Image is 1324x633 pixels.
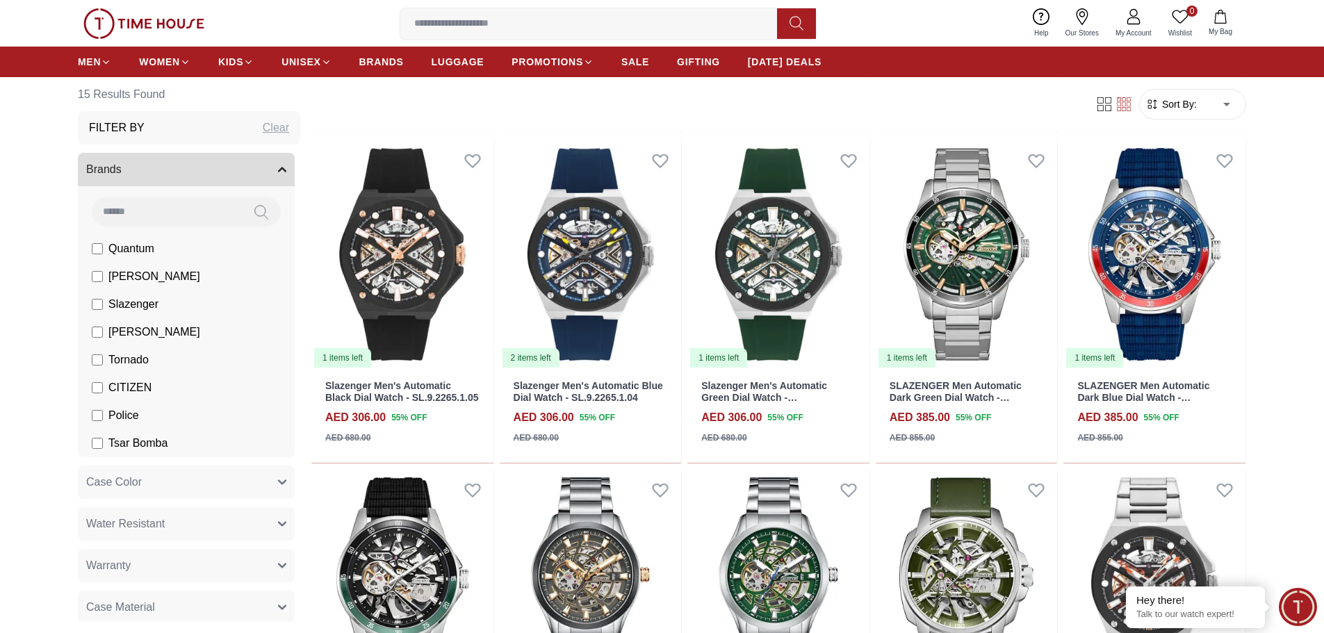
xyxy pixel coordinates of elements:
[701,409,762,426] h4: AED 306.00
[677,49,720,74] a: GIFTING
[108,240,154,257] span: Quantum
[78,55,101,69] span: MEN
[89,120,145,136] h3: Filter By
[359,55,404,69] span: BRANDS
[92,299,103,310] input: Slazenger
[687,140,869,369] img: Slazenger Men's Automatic Green Dial Watch - SL.9.2265.1.02
[1144,411,1179,424] span: 55 % OFF
[86,474,142,491] span: Case Color
[311,140,493,369] img: Slazenger Men's Automatic Black Dial Watch - SL.9.2265.1.05
[1279,588,1317,626] div: Chat Widget
[767,411,803,424] span: 55 % OFF
[876,140,1058,369] a: SLAZENGER Men Automatic Dark Green Dial Watch - SL.9.2413.1.031 items left
[514,431,559,444] div: AED 680.00
[1200,7,1241,40] button: My Bag
[92,243,103,254] input: Quantum
[92,354,103,365] input: Tornado
[92,410,103,421] input: Police
[890,431,935,444] div: AED 855.00
[1203,26,1238,37] span: My Bag
[325,431,370,444] div: AED 680.00
[748,49,822,74] a: [DATE] DEALS
[83,8,204,39] img: ...
[1077,431,1122,444] div: AED 855.00
[1060,28,1104,38] span: Our Stores
[108,435,167,452] span: Tsar Bomba
[956,411,991,424] span: 55 % OFF
[432,55,484,69] span: LUGGAGE
[108,379,152,396] span: CITIZEN
[218,55,243,69] span: KIDS
[1066,348,1123,368] div: 1 items left
[500,140,682,369] a: Slazenger Men's Automatic Blue Dial Watch - SL.9.2265.1.042 items left
[687,140,869,369] a: Slazenger Men's Automatic Green Dial Watch - SL.9.2265.1.021 items left
[314,348,371,368] div: 1 items left
[139,49,190,74] a: WOMEN
[92,382,103,393] input: CITIZEN
[432,49,484,74] a: LUGGAGE
[890,380,1022,415] a: SLAZENGER Men Automatic Dark Green Dial Watch - SL.9.2413.1.03
[876,140,1058,369] img: SLAZENGER Men Automatic Dark Green Dial Watch - SL.9.2413.1.03
[78,49,111,74] a: MEN
[1186,6,1198,17] span: 0
[78,591,295,624] button: Case Material
[86,599,155,616] span: Case Material
[500,140,682,369] img: Slazenger Men's Automatic Blue Dial Watch - SL.9.2265.1.04
[86,161,122,178] span: Brands
[1063,140,1245,369] img: SLAZENGER Men Automatic Dark Blue Dial Watch - SL.9.2412.1.03
[502,348,559,368] div: 2 items left
[748,55,822,69] span: [DATE] DEALS
[701,431,746,444] div: AED 680.00
[92,271,103,282] input: [PERSON_NAME]
[78,466,295,499] button: Case Color
[701,380,827,415] a: Slazenger Men's Automatic Green Dial Watch - SL.9.2265.1.02
[108,296,158,313] span: Slazenger
[1159,97,1197,111] span: Sort By:
[890,409,950,426] h4: AED 385.00
[311,140,493,369] a: Slazenger Men's Automatic Black Dial Watch - SL.9.2265.1.051 items left
[92,327,103,338] input: [PERSON_NAME]
[1145,97,1197,111] button: Sort By:
[108,324,200,340] span: [PERSON_NAME]
[621,55,649,69] span: SALE
[1057,6,1107,41] a: Our Stores
[514,380,663,403] a: Slazenger Men's Automatic Blue Dial Watch - SL.9.2265.1.04
[281,55,320,69] span: UNISEX
[78,549,295,582] button: Warranty
[1063,140,1245,369] a: SLAZENGER Men Automatic Dark Blue Dial Watch - SL.9.2412.1.031 items left
[1077,380,1209,415] a: SLAZENGER Men Automatic Dark Blue Dial Watch - SL.9.2412.1.03
[391,411,427,424] span: 55 % OFF
[108,407,139,424] span: Police
[1160,6,1200,41] a: 0Wishlist
[1026,6,1057,41] a: Help
[325,409,386,426] h4: AED 306.00
[878,348,935,368] div: 1 items left
[359,49,404,74] a: BRANDS
[512,55,583,69] span: PROMOTIONS
[514,409,574,426] h4: AED 306.00
[108,268,200,285] span: [PERSON_NAME]
[1029,28,1054,38] span: Help
[263,120,289,136] div: Clear
[1110,28,1157,38] span: My Account
[92,438,103,449] input: Tsar Bomba
[677,55,720,69] span: GIFTING
[108,352,149,368] span: Tornado
[281,49,331,74] a: UNISEX
[78,507,295,541] button: Water Resistant
[1163,28,1198,38] span: Wishlist
[78,78,300,111] h6: 15 Results Found
[86,557,131,574] span: Warranty
[1136,609,1254,620] p: Talk to our watch expert!
[139,55,180,69] span: WOMEN
[78,153,295,186] button: Brands
[621,49,649,74] a: SALE
[580,411,615,424] span: 55 % OFF
[690,348,747,368] div: 1 items left
[86,516,165,532] span: Water Resistant
[325,380,478,403] a: Slazenger Men's Automatic Black Dial Watch - SL.9.2265.1.05
[218,49,254,74] a: KIDS
[512,49,594,74] a: PROMOTIONS
[1136,593,1254,607] div: Hey there!
[1077,409,1138,426] h4: AED 385.00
